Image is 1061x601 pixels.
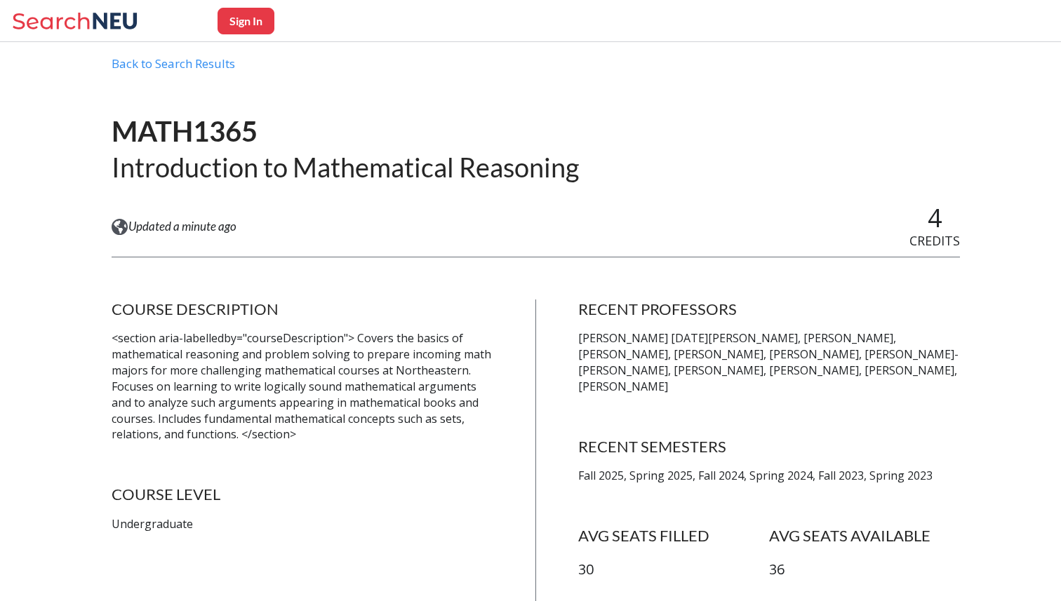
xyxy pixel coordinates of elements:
[909,232,960,249] span: CREDITS
[578,560,769,580] p: 30
[578,468,960,484] p: Fall 2025, Spring 2025, Fall 2024, Spring 2024, Fall 2023, Spring 2023
[112,485,493,504] h4: COURSE LEVEL
[578,299,960,319] h4: RECENT PROFESSORS
[128,219,236,234] span: Updated a minute ago
[112,330,493,443] p: <section aria-labelledby="courseDescription"> Covers the basics of mathematical reasoning and pro...
[112,150,579,184] h2: Introduction to Mathematical Reasoning
[112,516,493,532] p: Undergraduate
[769,526,960,546] h4: AVG SEATS AVAILABLE
[112,299,493,319] h4: COURSE DESCRIPTION
[578,437,960,457] h4: RECENT SEMESTERS
[928,201,942,235] span: 4
[578,526,769,546] h4: AVG SEATS FILLED
[578,330,960,394] p: [PERSON_NAME] [DATE][PERSON_NAME], [PERSON_NAME], [PERSON_NAME], [PERSON_NAME], [PERSON_NAME], [P...
[112,114,579,149] h1: MATH1365
[218,8,274,34] button: Sign In
[112,56,961,83] div: Back to Search Results
[769,560,960,580] p: 36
